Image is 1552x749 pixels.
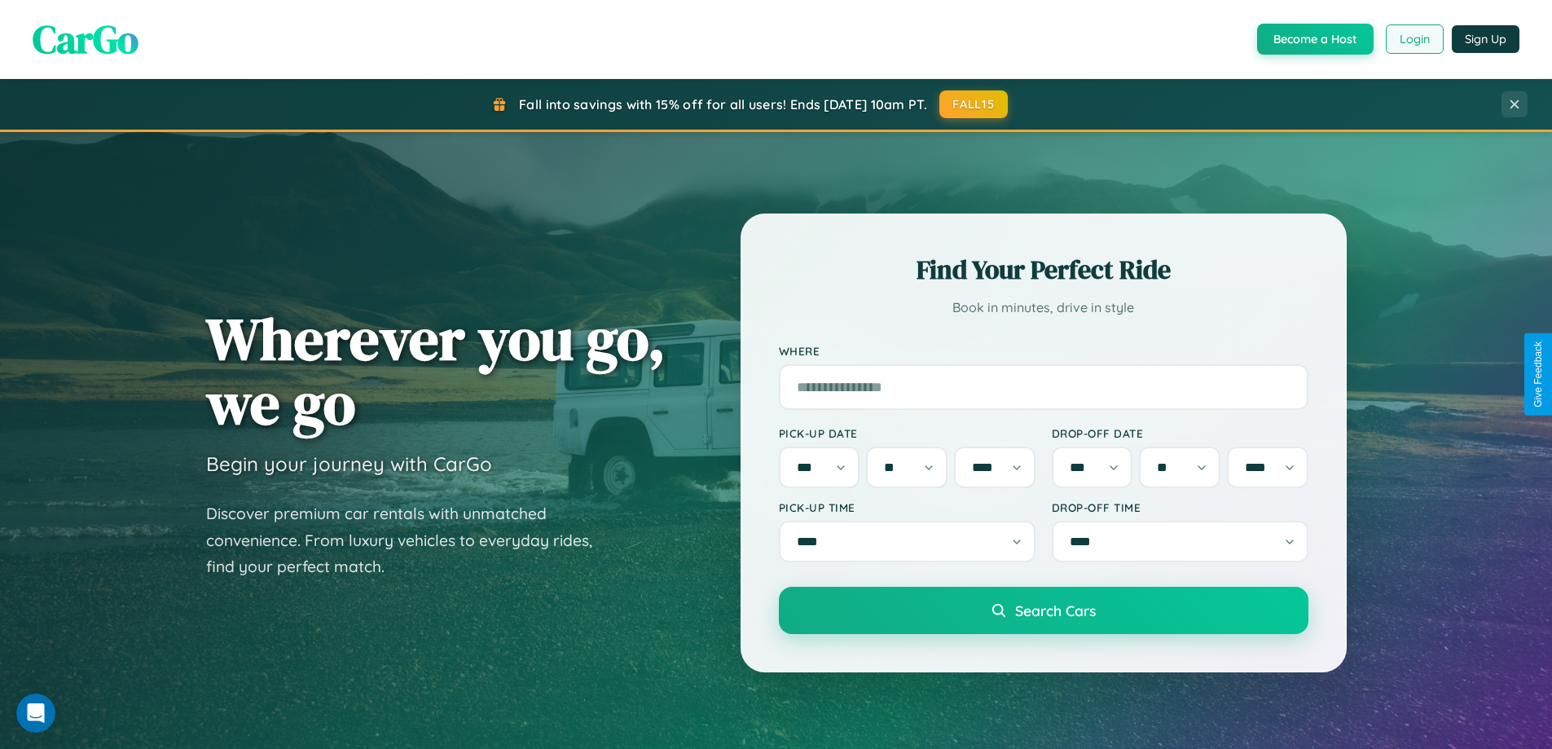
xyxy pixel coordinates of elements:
label: Drop-off Date [1052,426,1308,440]
p: Discover premium car rentals with unmatched convenience. From luxury vehicles to everyday rides, ... [206,500,613,580]
button: Sign Up [1452,25,1519,53]
p: Book in minutes, drive in style [779,296,1308,319]
label: Pick-up Date [779,426,1035,440]
span: Search Cars [1015,601,1096,619]
button: Search Cars [779,587,1308,634]
h2: Find Your Perfect Ride [779,252,1308,288]
label: Where [779,344,1308,358]
div: Give Feedback [1532,341,1544,408]
label: Drop-off Time [1052,500,1308,514]
h1: Wherever you go, we go [206,306,666,435]
iframe: Intercom live chat [16,694,55,733]
button: Login [1386,24,1444,54]
span: Fall into savings with 15% off for all users! Ends [DATE] 10am PT. [519,96,927,112]
span: CarGo [33,12,138,66]
button: Become a Host [1257,24,1374,55]
h3: Begin your journey with CarGo [206,452,492,476]
button: FALL15 [939,90,1008,118]
label: Pick-up Time [779,500,1035,514]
